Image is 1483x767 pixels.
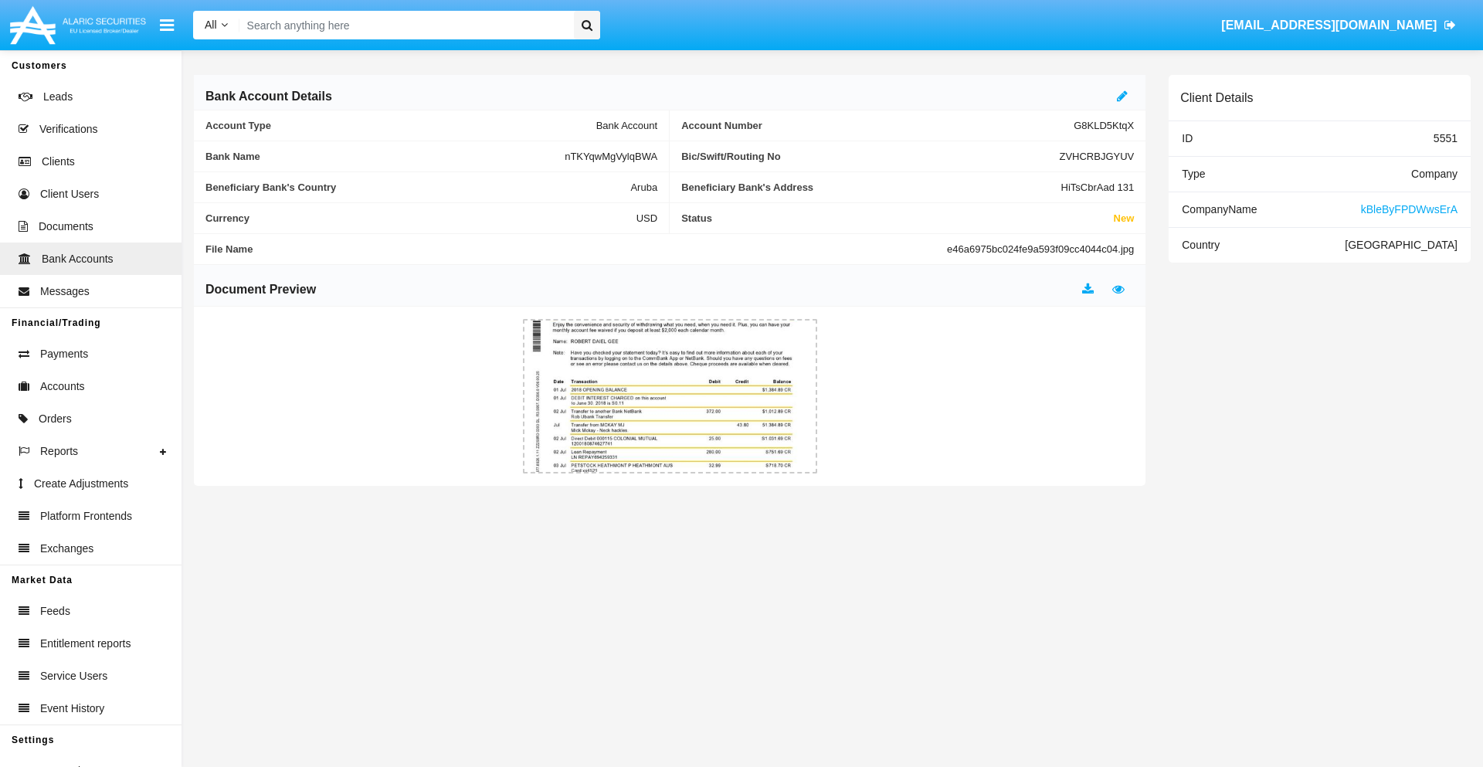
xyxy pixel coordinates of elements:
[40,668,107,684] span: Service Users
[205,243,947,255] span: File Name
[40,346,88,362] span: Payments
[34,476,128,492] span: Create Adjustments
[42,251,114,267] span: Bank Accounts
[40,603,70,619] span: Feeds
[39,121,97,137] span: Verifications
[205,120,596,131] span: Account Type
[947,243,1134,255] span: e46a6975bc024fe9a593f09cc4044c04.jpg
[1214,4,1464,47] a: [EMAIL_ADDRESS][DOMAIN_NAME]
[193,17,239,33] a: All
[40,508,132,524] span: Platform Frontends
[205,182,630,193] span: Beneficiary Bank's Country
[40,701,104,717] span: Event History
[681,120,1074,131] span: Account Number
[1182,239,1220,251] span: Country
[1411,168,1458,180] span: Company
[43,89,73,105] span: Leads
[39,411,72,427] span: Orders
[630,182,657,193] span: Aruba
[239,11,568,39] input: Search
[1061,182,1135,193] span: HiTsCbrAad 131
[40,443,78,460] span: Reports
[40,636,131,652] span: Entitlement reports
[39,219,93,235] span: Documents
[596,120,658,131] span: Bank Account
[205,88,332,105] h6: Bank Account Details
[40,283,90,300] span: Messages
[1345,239,1458,251] span: [GEOGRAPHIC_DATA]
[1434,132,1458,144] span: 5551
[205,281,316,298] h6: Document Preview
[40,378,85,395] span: Accounts
[1182,132,1193,144] span: ID
[1114,212,1135,224] span: New
[1059,151,1134,162] span: ZVHCRBJGYUV
[681,182,1060,193] span: Beneficiary Bank's Address
[565,151,657,162] span: nTKYqwMgVylqBWA
[8,2,148,48] img: Logo image
[1361,203,1458,216] span: kBleByFPDWwsErA
[205,19,217,31] span: All
[1182,203,1257,216] span: Company Name
[1221,19,1437,32] span: [EMAIL_ADDRESS][DOMAIN_NAME]
[205,151,565,162] span: Bank Name
[40,541,93,557] span: Exchanges
[42,154,75,170] span: Clients
[681,212,1113,224] span: Status
[1180,90,1253,105] h6: Client Details
[636,212,657,224] span: USD
[1182,168,1205,180] span: Type
[681,151,1059,162] span: Bic/Swift/Routing No
[1074,120,1134,131] span: G8KLD5KtqX
[40,186,99,202] span: Client Users
[205,212,636,224] span: Currency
